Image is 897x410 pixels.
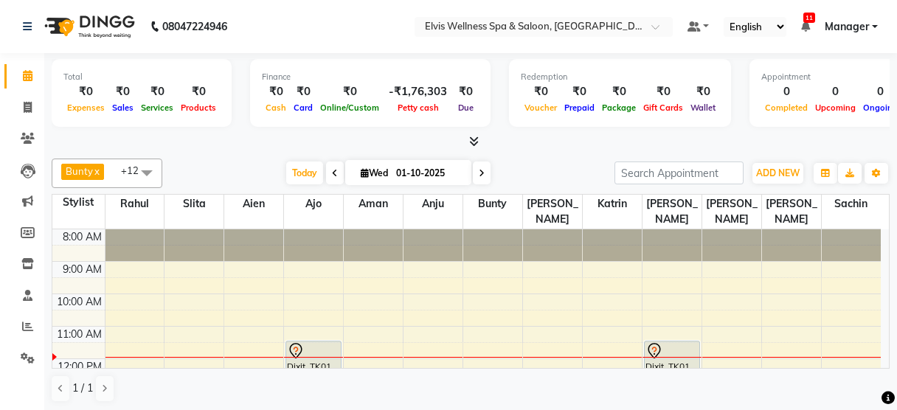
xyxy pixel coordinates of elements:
div: 0 [761,83,811,100]
span: [PERSON_NAME] [523,195,582,229]
span: 1 / 1 [72,381,93,396]
div: ₹0 [687,83,719,100]
div: Total [63,71,220,83]
span: Ajo [284,195,343,213]
div: 8:00 AM [60,229,105,245]
span: Today [286,161,323,184]
span: Rahul [105,195,164,213]
span: Aman [344,195,403,213]
span: Upcoming [811,102,859,113]
span: Bunty [66,165,93,177]
span: Wallet [687,102,719,113]
div: Finance [262,71,479,83]
div: 0 [811,83,859,100]
span: Services [137,102,177,113]
div: 11:00 AM [54,327,105,342]
span: [PERSON_NAME] [643,195,702,229]
div: ₹0 [598,83,640,100]
span: Voucher [521,102,561,113]
div: Stylist [52,195,105,210]
span: slita [164,195,224,213]
div: ₹0 [453,83,479,100]
span: Petty cash [394,102,443,113]
div: ₹0 [521,83,561,100]
span: Wed [357,167,392,178]
span: Katrin [583,195,642,213]
span: +12 [121,164,150,176]
span: Card [290,102,316,113]
img: logo [38,6,139,47]
div: Dixit, TK01, 11:30 AM-12:30 PM, Massage - Couple Massage (60 Min) [645,341,699,371]
div: ₹0 [640,83,687,100]
span: Completed [761,102,811,113]
span: Gift Cards [640,102,687,113]
span: Expenses [63,102,108,113]
span: Aien [224,195,283,213]
div: Dixit, TK01, 11:30 AM-12:30 PM, Massage - Couple Massage (60 Min) [286,341,341,371]
span: Cash [262,102,290,113]
a: 11 [801,20,810,33]
span: Bunty [463,195,522,213]
div: ₹0 [316,83,383,100]
div: ₹0 [137,83,177,100]
span: 11 [803,13,815,23]
div: ₹0 [63,83,108,100]
div: ₹0 [108,83,137,100]
span: Anju [404,195,463,213]
span: [PERSON_NAME] [702,195,761,229]
div: 12:00 PM [55,359,105,375]
button: ADD NEW [752,163,803,184]
span: ADD NEW [756,167,800,178]
span: Prepaid [561,102,598,113]
input: 2025-10-01 [392,162,465,184]
div: 10:00 AM [54,294,105,310]
div: 9:00 AM [60,262,105,277]
span: Package [598,102,640,113]
div: ₹0 [262,83,290,100]
div: ₹0 [177,83,220,100]
span: Online/Custom [316,102,383,113]
div: ₹0 [561,83,598,100]
span: Manager [825,19,869,35]
b: 08047224946 [162,6,227,47]
div: -₹1,76,303 [383,83,453,100]
a: x [93,165,100,177]
span: Sachin [822,195,881,213]
span: Sales [108,102,137,113]
div: Redemption [521,71,719,83]
div: ₹0 [290,83,316,100]
span: Due [454,102,477,113]
input: Search Appointment [614,161,744,184]
span: [PERSON_NAME] [762,195,821,229]
span: Products [177,102,220,113]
